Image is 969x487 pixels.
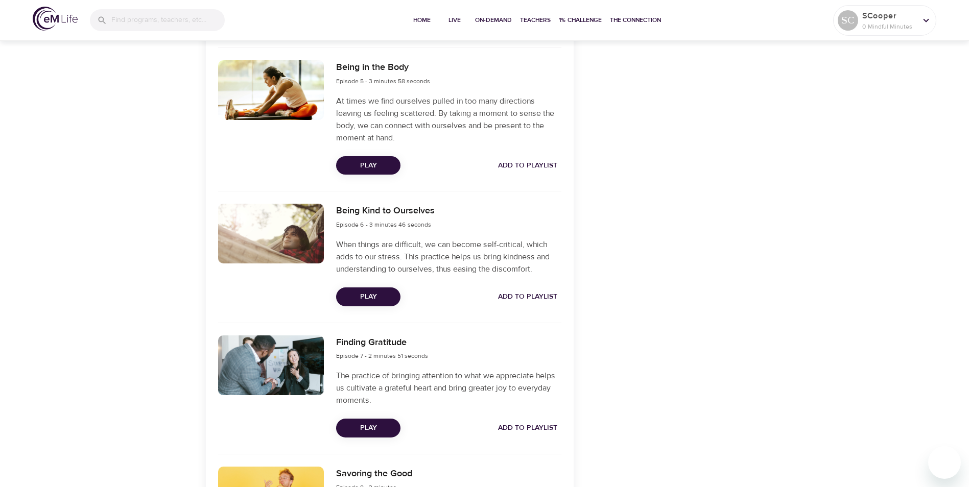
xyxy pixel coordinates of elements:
[498,159,557,172] span: Add to Playlist
[336,204,435,218] h6: Being Kind to Ourselves
[336,156,400,175] button: Play
[336,467,412,481] h6: Savoring the Good
[442,15,467,26] span: Live
[344,290,392,303] span: Play
[336,95,561,144] p: At times we find ourselves pulled in too many directions leaving us feeling scattered. By taking ...
[336,221,431,229] span: Episode 6 - 3 minutes 46 seconds
[410,15,434,26] span: Home
[838,10,858,31] div: SC
[336,335,428,350] h6: Finding Gratitude
[336,238,561,275] p: When things are difficult, we can become self-critical, which adds to our stress. This practice h...
[475,15,512,26] span: On-Demand
[494,287,561,306] button: Add to Playlist
[494,156,561,175] button: Add to Playlist
[862,22,916,31] p: 0 Mindful Minutes
[336,60,430,75] h6: Being in the Body
[498,422,557,434] span: Add to Playlist
[344,422,392,434] span: Play
[336,287,400,306] button: Play
[111,9,225,31] input: Find programs, teachers, etc...
[928,446,961,479] iframe: Button to launch messaging window
[33,7,78,31] img: logo
[520,15,551,26] span: Teachers
[336,77,430,85] span: Episode 5 - 3 minutes 58 seconds
[559,15,602,26] span: 1% Challenge
[862,10,916,22] p: SCooper
[498,290,557,303] span: Add to Playlist
[610,15,661,26] span: The Connection
[336,352,428,360] span: Episode 7 - 2 minutes 51 seconds
[344,159,392,172] span: Play
[336,370,561,406] p: The practice of bringing attention to what we appreciate helps us cultivate a grateful heart and ...
[494,419,561,437] button: Add to Playlist
[336,419,400,437] button: Play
